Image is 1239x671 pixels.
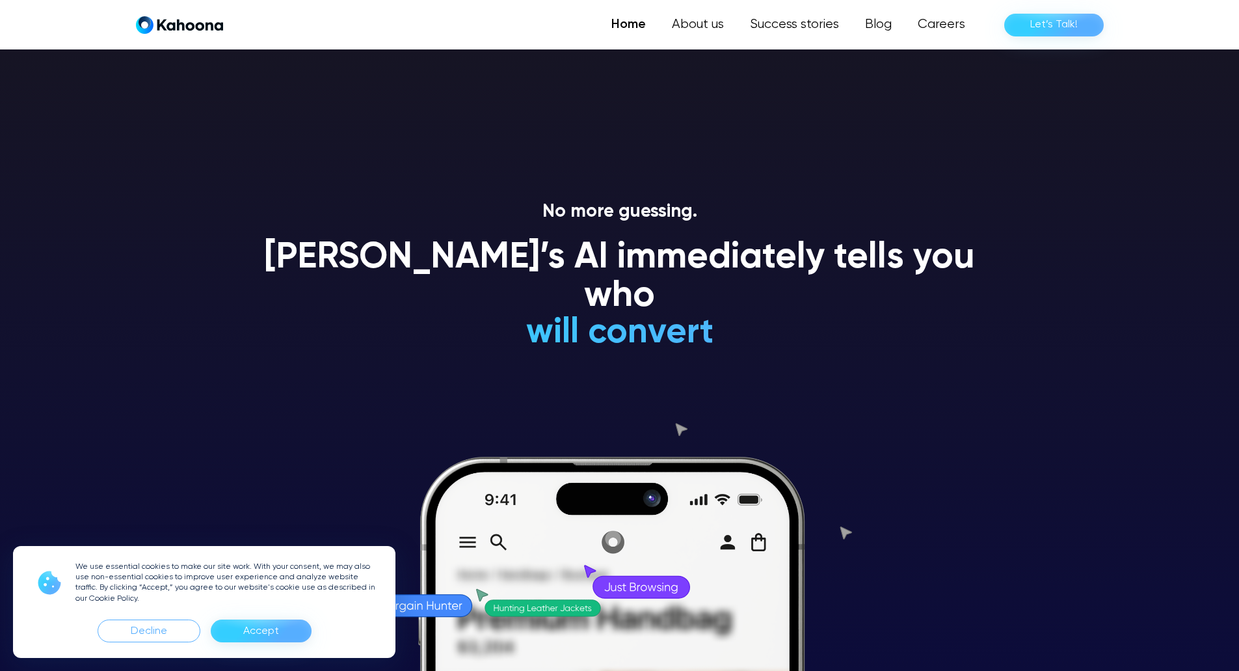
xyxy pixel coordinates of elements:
[494,605,592,613] g: Hunting Leather Jackets
[659,12,737,38] a: About us
[905,12,978,38] a: Careers
[131,621,167,642] div: Decline
[852,12,905,38] a: Blog
[243,621,279,642] div: Accept
[211,620,312,642] div: Accept
[98,620,200,642] div: Decline
[1004,14,1104,36] a: Let’s Talk!
[249,201,991,223] p: No more guessing.
[598,12,659,38] a: Home
[428,314,811,352] h1: will convert
[605,582,678,594] g: Just Browsing
[136,16,223,34] a: home
[249,239,991,316] h1: [PERSON_NAME]’s AI immediately tells you who
[737,12,852,38] a: Success stories
[1030,14,1078,35] div: Let’s Talk!
[75,562,380,604] p: We use essential cookies to make our site work. With your consent, we may also use non-essential ...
